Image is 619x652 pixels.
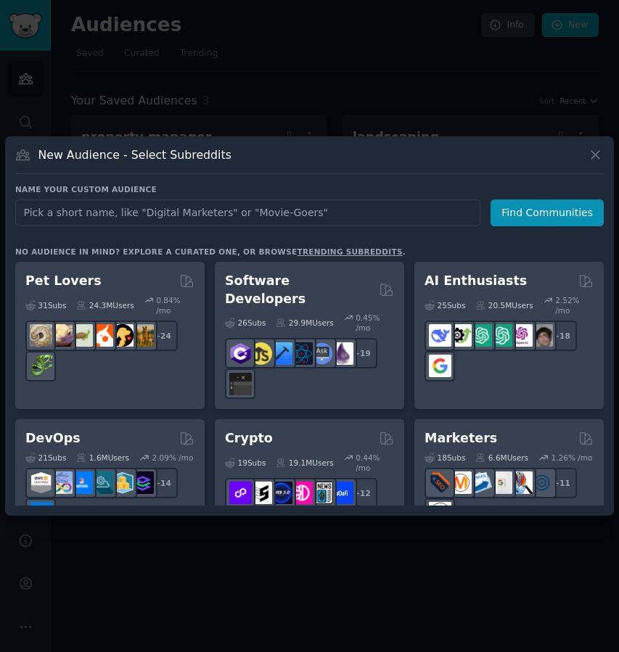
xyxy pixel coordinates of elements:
img: defiblockchain [290,482,313,504]
img: MarketingResearch [510,471,533,494]
img: PetAdvice [111,324,134,347]
div: 24.3M Users [76,295,134,315]
div: 2.52 % /mo [555,295,594,315]
img: OnlineMarketing [530,471,553,494]
h2: Marketers [425,429,497,447]
img: CryptoNews [311,482,333,504]
img: iOSProgramming [270,342,292,365]
input: Pick a short name, like "Digital Marketers" or "Movie-Goers" [15,199,480,226]
h2: Crypto [225,429,273,447]
img: Emailmarketing [470,471,492,494]
div: + 18 [546,321,577,351]
img: ethstaker [250,482,272,504]
img: azuredevops [30,502,52,524]
img: dogbreed [131,324,154,347]
h2: DevOps [25,429,81,447]
div: 0.45 % /mo [356,313,394,333]
h3: New Audience - Select Subreddits [38,147,231,162]
div: 1.6M Users [76,453,129,463]
img: Docker_DevOps [50,471,73,494]
a: trending subreddits [297,247,402,256]
div: 0.44 % /mo [356,453,394,473]
img: platformengineering [91,471,113,494]
img: leopardgeckos [50,324,73,347]
img: DevOpsLinks [70,471,93,494]
img: PlatformEngineers [131,471,154,494]
div: + 19 [347,338,377,368]
img: ArtificalIntelligence [530,324,553,347]
div: 19 Sub s [225,453,266,473]
img: aws_cdk [111,471,134,494]
img: chatgpt_prompts_ [490,324,512,347]
h2: AI Enthusiasts [425,272,527,290]
img: web3 [270,482,292,504]
img: AskComputerScience [311,342,333,365]
img: reactnative [290,342,313,365]
div: 2.09 % /mo [152,453,194,463]
img: OpenAIDev [510,324,533,347]
img: googleads [490,471,512,494]
img: GoogleGeminiAI [429,355,451,377]
img: herpetology [30,355,52,377]
h2: Pet Lovers [25,272,102,290]
img: defi_ [331,482,353,504]
img: 0xPolygon [229,482,252,504]
img: AskMarketing [449,471,472,494]
img: csharp [229,342,252,365]
img: elixir [331,342,353,365]
div: + 14 [147,468,178,498]
div: No audience in mind? Explore a curated one, or browse . [15,247,406,257]
div: 25 Sub s [425,295,465,315]
img: chatgpt_promptDesign [470,324,492,347]
img: cockatiel [91,324,113,347]
img: turtle [70,324,93,347]
img: ballpython [30,324,52,347]
img: learnjavascript [250,342,272,365]
button: Find Communities [491,199,604,226]
h3: Name your custom audience [15,184,604,194]
img: DeepSeek [429,324,451,347]
div: 20.5M Users [475,295,533,315]
img: AItoolsCatalog [449,324,472,347]
img: content_marketing [429,502,451,524]
div: 26 Sub s [225,313,266,333]
div: + 24 [147,321,178,351]
img: bigseo [429,471,451,494]
div: 6.6M Users [475,453,528,463]
div: 0.84 % /mo [156,295,194,315]
div: 31 Sub s [25,295,66,315]
div: 21 Sub s [25,453,66,463]
div: 19.1M Users [276,453,333,473]
div: 29.9M Users [276,313,333,333]
img: software [229,373,252,395]
h2: Software Developers [225,272,374,308]
div: + 12 [347,478,377,508]
div: 1.26 % /mo [552,453,593,463]
div: 18 Sub s [425,453,465,463]
img: AWS_Certified_Experts [30,471,52,494]
div: + 11 [546,468,577,498]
